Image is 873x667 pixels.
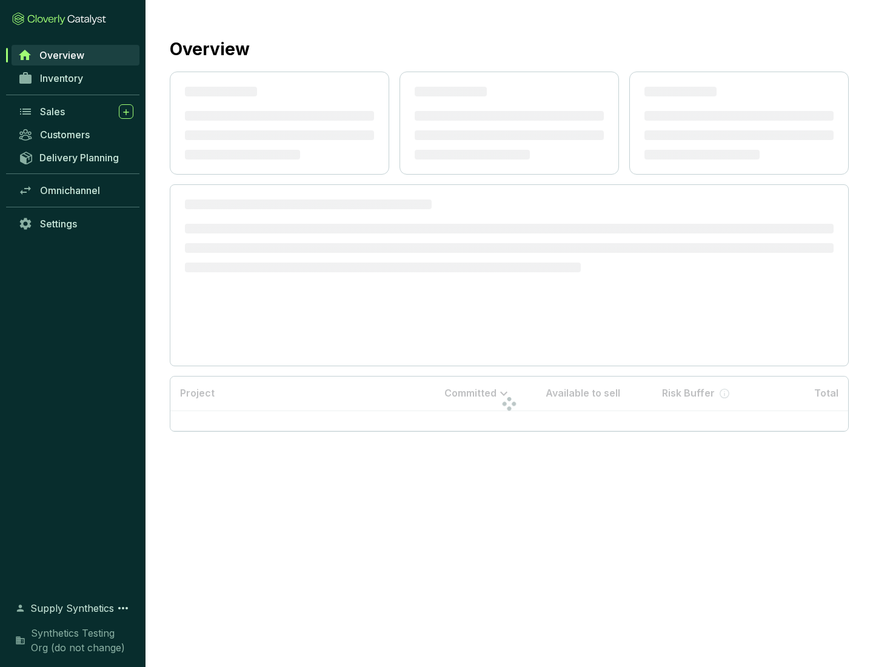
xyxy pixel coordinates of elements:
span: Supply Synthetics [30,601,114,615]
a: Delivery Planning [12,147,139,167]
h2: Overview [170,36,250,62]
span: Synthetics Testing Org (do not change) [31,626,133,655]
span: Inventory [40,72,83,84]
span: Overview [39,49,84,61]
span: Delivery Planning [39,152,119,164]
span: Customers [40,129,90,141]
a: Customers [12,124,139,145]
a: Overview [12,45,139,65]
a: Omnichannel [12,180,139,201]
span: Omnichannel [40,184,100,196]
span: Settings [40,218,77,230]
a: Sales [12,101,139,122]
span: Sales [40,106,65,118]
a: Settings [12,213,139,234]
a: Inventory [12,68,139,89]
